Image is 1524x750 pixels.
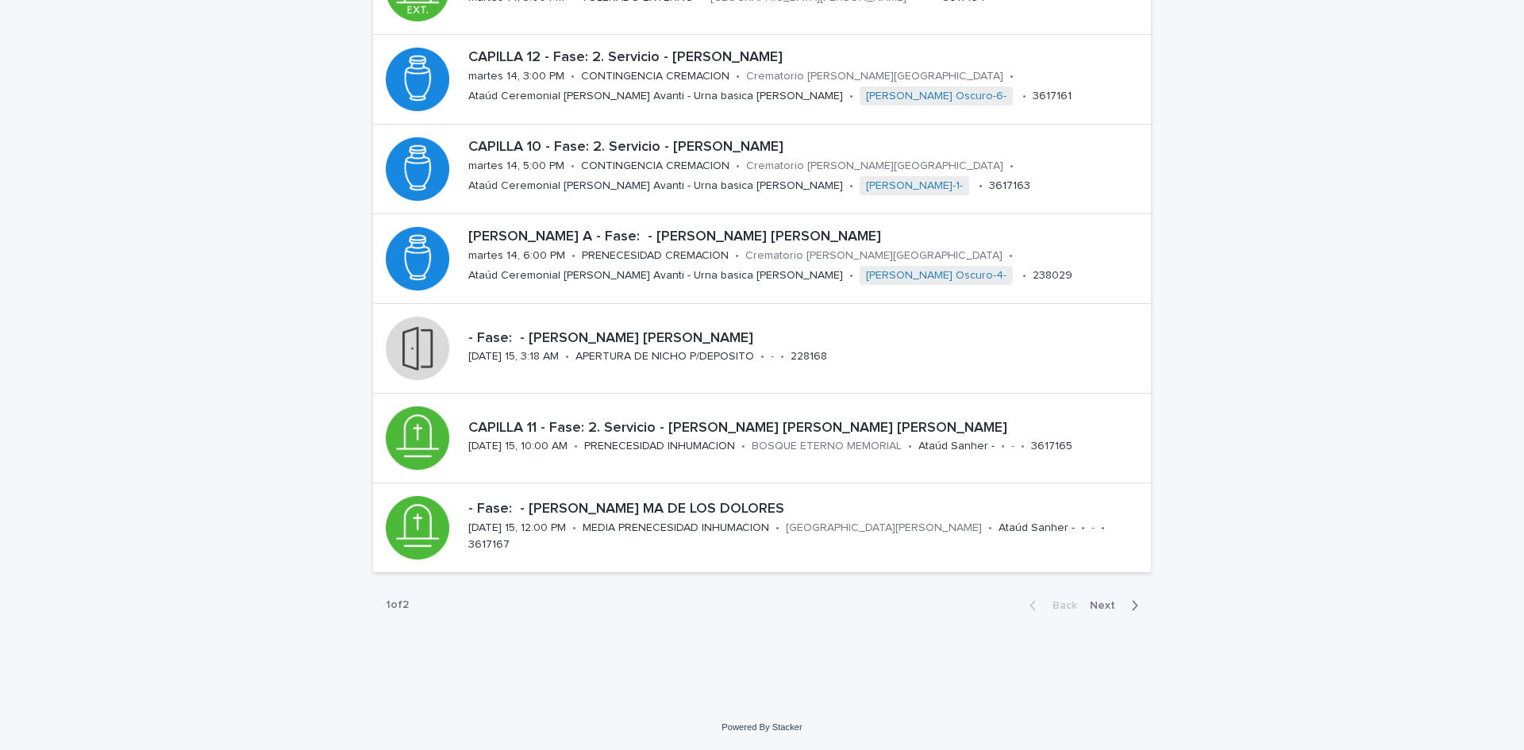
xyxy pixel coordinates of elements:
[584,440,735,453] p: PRENECESIDAD INHUMACION
[468,179,843,193] p: Ataúd Ceremonial [PERSON_NAME] Avanti - Urna basica [PERSON_NAME]
[988,521,992,535] p: •
[736,70,740,83] p: •
[373,214,1151,304] a: [PERSON_NAME] A - Fase: - [PERSON_NAME] [PERSON_NAME]martes 14, 6:00 PM•PRENECESIDAD CREMACION•Cr...
[1010,70,1014,83] p: •
[918,440,995,453] p: Ataúd Sanher -
[1010,160,1014,173] p: •
[468,269,843,283] p: Ataúd Ceremonial [PERSON_NAME] Avanti - Urna basica [PERSON_NAME]
[373,394,1151,483] a: CAPILLA 11 - Fase: 2. Servicio - [PERSON_NAME] [PERSON_NAME] [PERSON_NAME][DATE] 15, 10:00 AM•PRE...
[373,35,1151,125] a: CAPILLA 12 - Fase: 2. Servicio - [PERSON_NAME]martes 14, 3:00 PM•CONTINGENCIA CREMACION•Crematori...
[571,70,575,83] p: •
[583,521,769,535] p: MEDIA PRENECESIDAD INHUMACION
[468,139,1145,156] p: CAPILLA 10 - Fase: 2. Servicio - [PERSON_NAME]
[571,249,575,263] p: •
[468,440,568,453] p: [DATE] 15, 10:00 AM
[745,249,1003,263] p: Crematorio [PERSON_NAME][GEOGRAPHIC_DATA]
[574,440,578,453] p: •
[373,125,1151,214] a: CAPILLA 10 - Fase: 2. Servicio - [PERSON_NAME]martes 14, 5:00 PM•CONTINGENCIA CREMACION•Crematori...
[908,440,912,453] p: •
[581,70,729,83] p: CONTINGENCIA CREMACION
[1017,598,1083,613] button: Back
[1083,598,1151,613] button: Next
[1081,521,1085,535] p: •
[735,249,739,263] p: •
[572,521,576,535] p: •
[760,350,764,363] p: •
[468,70,564,83] p: martes 14, 3:00 PM
[468,160,564,173] p: martes 14, 5:00 PM
[786,521,982,535] p: [GEOGRAPHIC_DATA][PERSON_NAME]
[582,249,729,263] p: PRENECESIDAD CREMACION
[1091,521,1095,535] p: -
[979,179,983,193] p: •
[468,229,1145,246] p: [PERSON_NAME] A - Fase: - [PERSON_NAME] [PERSON_NAME]
[866,179,963,193] a: [PERSON_NAME]-1-
[866,269,1006,283] a: [PERSON_NAME] Oscuro-4-
[736,160,740,173] p: •
[771,350,774,363] p: -
[373,304,1151,394] a: - Fase: - [PERSON_NAME] [PERSON_NAME][DATE] 15, 3:18 AM•APERTURA DE NICHO P/DEPOSITO•-•228168
[1043,600,1077,611] span: Back
[746,160,1003,173] p: Crematorio [PERSON_NAME][GEOGRAPHIC_DATA]
[468,90,843,103] p: Ataúd Ceremonial [PERSON_NAME] Avanti - Urna basica [PERSON_NAME]
[571,160,575,173] p: •
[468,521,566,535] p: [DATE] 15, 12:00 PM
[468,501,1145,518] p: - Fase: - [PERSON_NAME] MA DE LOS DOLORES
[468,49,1145,67] p: CAPILLA 12 - Fase: 2. Servicio - [PERSON_NAME]
[1021,440,1025,453] p: •
[468,350,559,363] p: [DATE] 15, 3:18 AM
[1033,269,1072,283] p: 238029
[722,722,802,732] a: Powered By Stacker
[575,350,754,363] p: APERTURA DE NICHO P/DEPOSITO
[775,521,779,535] p: •
[1022,90,1026,103] p: •
[1033,90,1072,103] p: 3617161
[746,70,1003,83] p: Crematorio [PERSON_NAME][GEOGRAPHIC_DATA]
[468,420,1145,437] p: CAPILLA 11 - Fase: 2. Servicio - [PERSON_NAME] [PERSON_NAME] [PERSON_NAME]
[1101,521,1105,535] p: •
[752,440,902,453] p: BOSQUE ETERNO MEMORIAL
[849,90,853,103] p: •
[1001,440,1005,453] p: •
[468,330,1112,348] p: - Fase: - [PERSON_NAME] [PERSON_NAME]
[565,350,569,363] p: •
[780,350,784,363] p: •
[1009,249,1013,263] p: •
[999,521,1075,535] p: Ataúd Sanher -
[373,586,421,625] p: 1 of 2
[849,269,853,283] p: •
[1031,440,1072,453] p: 3617165
[849,179,853,193] p: •
[989,179,1030,193] p: 3617163
[1022,269,1026,283] p: •
[741,440,745,453] p: •
[581,160,729,173] p: CONTINGENCIA CREMACION
[1011,440,1014,453] p: -
[468,538,510,552] p: 3617167
[1090,600,1125,611] span: Next
[866,90,1006,103] a: [PERSON_NAME] Oscuro-6-
[791,350,827,363] p: 228168
[468,249,565,263] p: martes 14, 6:00 PM
[373,483,1151,573] a: - Fase: - [PERSON_NAME] MA DE LOS DOLORES[DATE] 15, 12:00 PM•MEDIA PRENECESIDAD INHUMACION•[GEOGR...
